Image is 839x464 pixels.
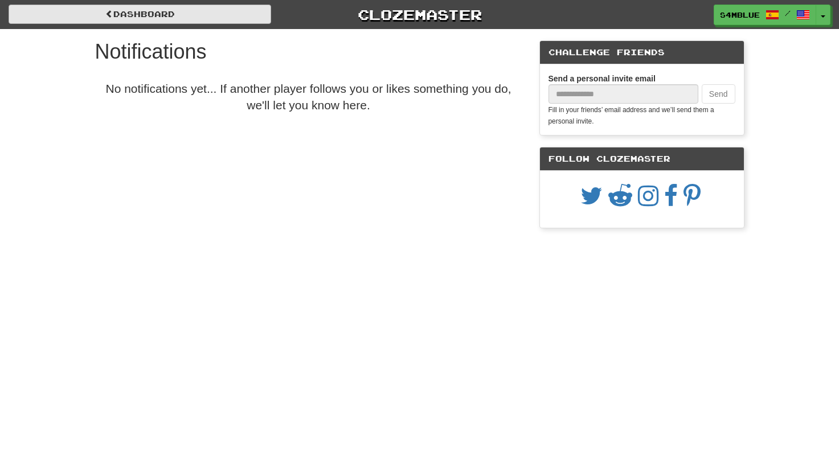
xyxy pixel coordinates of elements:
[549,74,656,83] strong: Send a personal invite email
[702,84,735,104] button: Send
[9,5,271,24] a: Dashboard
[288,5,551,24] a: Clozemaster
[785,9,791,17] span: /
[714,5,816,25] a: s4mblue /
[549,106,714,125] small: Fill in your friends’ email address and we’ll send them a personal invite.
[95,40,522,63] h1: Notifications
[540,41,744,64] div: Challenge Friends
[540,147,744,171] div: Follow Clozemaster
[720,10,760,20] span: s4mblue
[95,80,522,114] p: No notifications yet... If another player follows you or likes something you do, we'll let you kn...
